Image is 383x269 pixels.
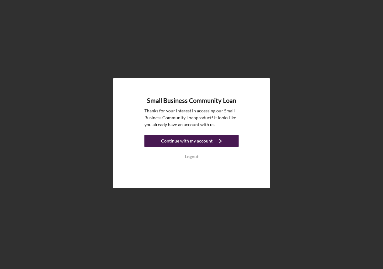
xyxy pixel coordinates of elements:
button: Continue with my account [144,135,239,147]
div: Logout [185,150,198,163]
h4: Small Business Community Loan [147,97,236,104]
p: Thanks for your interest in accessing our Small Business Community Loan product! It looks like yo... [144,107,239,128]
a: Continue with my account [144,135,239,149]
button: Logout [144,150,239,163]
div: Continue with my account [161,135,213,147]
